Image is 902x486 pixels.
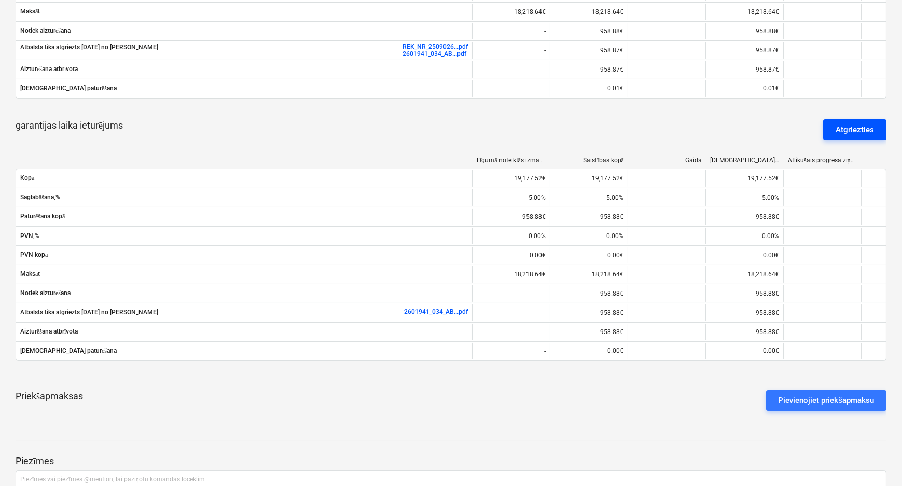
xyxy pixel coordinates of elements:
[550,285,628,302] div: 958.88€
[632,157,702,164] div: Gaida
[20,85,468,92] span: [DEMOGRAPHIC_DATA] paturēšana
[20,213,468,220] span: Paturēšana kopā
[705,189,783,206] div: 5.00%
[607,84,623,93] p: 0.01€
[836,123,874,136] div: Atgriezties
[763,346,779,355] p: 0.00€
[550,170,628,187] div: 19,177.52€
[554,157,624,164] div: Saistības kopā
[20,65,468,73] span: Aizturēšana atbrīvota
[788,157,857,164] div: Atlikušais progresa ziņojums
[779,394,875,407] div: Pievienojiet priekšapmaksu
[472,189,550,206] div: 5.00%
[850,436,902,486] iframe: Chat Widget
[472,304,550,321] div: -
[550,228,628,244] div: 0.00%
[16,455,886,467] p: Piezīmes
[472,4,550,20] div: 18,218.64€
[550,23,628,39] div: 958.88€
[20,174,468,182] span: Kopā
[705,266,783,283] div: 18,218.64€
[766,390,887,411] button: Pievienojiet priekšapmaksu
[705,42,783,59] div: 958.87€
[705,209,783,225] div: 958.88€
[705,324,783,340] div: 958.88€
[710,157,780,164] div: [DEMOGRAPHIC_DATA] izmaksas
[550,42,628,59] div: 958.87€
[472,80,550,97] div: -
[472,285,550,302] div: -
[550,209,628,225] div: 958.88€
[705,304,783,321] div: 958.88€
[550,324,628,340] div: 958.88€
[20,232,468,240] span: PVN,%
[472,209,550,225] div: 958.88€
[20,308,158,317] p: Atbalsts tika atgriezts [DATE] no [PERSON_NAME]
[472,61,550,78] div: -
[763,84,779,93] p: 0.01€
[16,390,83,411] p: Priekšapmaksas
[705,247,783,263] div: 0.00€
[472,343,550,359] div: -
[20,8,468,16] span: Maksāt
[705,61,783,78] div: 958.87€
[550,266,628,283] div: 18,218.64€
[16,119,123,140] p: garantijas laika ieturējums
[20,193,468,201] span: Saglabāšana,%
[550,61,628,78] div: 958.87€
[705,285,783,302] div: 958.88€
[705,170,783,187] div: 19,177.52€
[20,270,468,278] span: Maksāt
[20,347,468,355] span: [DEMOGRAPHIC_DATA] paturēšana
[550,304,628,321] div: 958.88€
[472,170,550,187] div: 19,177.52€
[477,157,546,164] div: Līgumā noteiktās izmaksas
[20,43,158,52] p: Atbalsts tika atgriezts [DATE] no [PERSON_NAME]
[472,23,550,39] div: -
[20,251,468,259] span: PVN kopā
[472,247,550,263] div: 0.00€
[403,43,468,50] a: REK_NR_2509026...pdf
[472,266,550,283] div: 18,218.64€
[705,23,783,39] div: 958.88€
[20,289,468,297] span: Notiek aizturēšana
[20,328,468,336] span: Aizturēšana atbrīvota
[472,42,550,59] div: -
[607,346,623,355] p: 0.00€
[705,228,783,244] div: 0.00%
[472,228,550,244] div: 0.00%
[404,308,468,315] a: 2601941_034_AB...pdf
[550,189,628,206] div: 5.00%
[823,119,886,140] button: Atgriezties
[472,324,550,340] div: -
[550,247,628,263] div: 0.00€
[550,4,628,20] div: 18,218.64€
[20,27,468,35] span: Notiek aizturēšana
[403,50,466,58] a: 2601941_034_AB...pdf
